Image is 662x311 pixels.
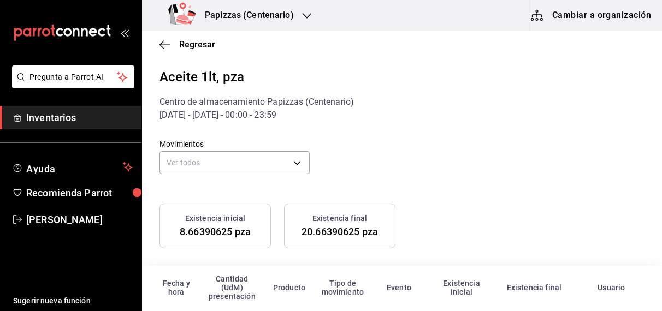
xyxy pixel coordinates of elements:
button: Regresar [159,39,215,50]
div: Producto [271,283,308,292]
button: open_drawer_menu [120,28,129,37]
span: 8.66390625 pza [180,226,251,237]
h3: Existencia inicial [185,213,245,224]
h3: Papizzas (Centenario) [196,9,294,22]
label: Movimientos [159,140,310,148]
div: Existencia final [503,283,565,292]
div: Tipo de movimiento [320,279,365,296]
span: 20.66390625 pza [302,226,378,237]
h3: Existencia final [312,213,367,224]
span: Pregunta a Parrot AI [29,71,117,83]
span: Sugerir nueva función [13,295,133,307]
span: Ayuda [26,160,119,174]
span: Regresar [179,39,215,50]
span: Inventarios [26,110,133,125]
span: Recomienda Parrot [26,186,133,200]
button: Pregunta a Parrot AI [12,65,134,88]
div: Fecha y hora [160,279,193,296]
div: Aceite 1lt, pza [159,67,645,87]
span: [PERSON_NAME] [26,212,133,227]
a: Pregunta a Parrot AI [8,79,134,91]
div: [DATE] - [DATE] - 00:00 - 23:59 [159,109,645,122]
div: Ver todos [159,151,310,174]
div: Cantidad (UdM) presentación [206,274,258,301]
div: Existencia inicial [433,279,490,296]
div: Centro de almacenamiento Papizzas (Centenario) [159,95,645,109]
div: Evento [378,283,419,292]
div: Usuario [578,283,645,292]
